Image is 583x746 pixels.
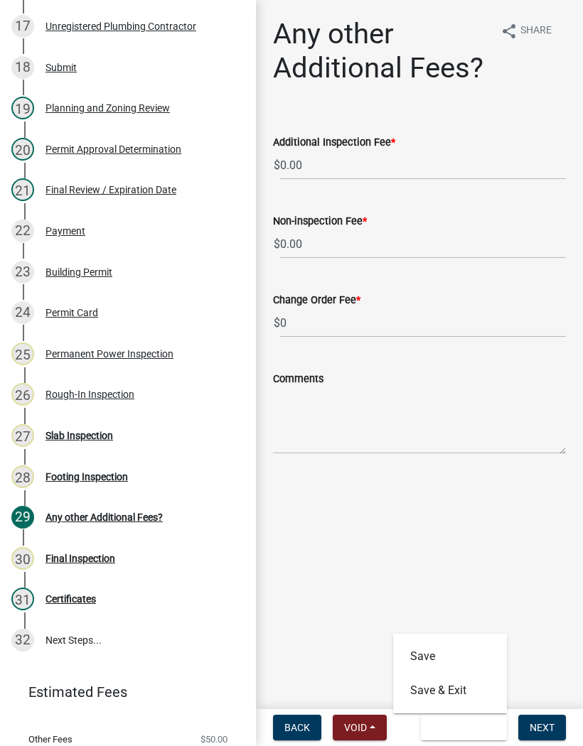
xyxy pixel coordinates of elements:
div: 21 [11,178,34,201]
span: $ [273,308,281,337]
label: Additional Inspection Fee [273,138,395,148]
div: Rough-In Inspection [46,389,134,399]
div: Permit Approval Determination [46,144,181,154]
div: 30 [11,547,34,570]
div: 23 [11,261,34,283]
span: $ [273,151,281,180]
div: Any other Additional Fees? [46,512,163,522]
div: 24 [11,301,34,324]
div: 31 [11,588,34,610]
div: 32 [11,629,34,652]
button: Back [273,715,321,740]
i: share [501,23,518,40]
span: Back [284,722,310,733]
button: Next [518,715,566,740]
button: shareShare [489,17,563,45]
span: $50.00 [200,735,228,744]
label: Comments [273,374,323,384]
button: Save [393,639,507,674]
div: Footing Inspection [46,472,128,482]
span: Save & Exit [432,722,487,733]
span: Void [344,722,367,733]
div: Certificates [46,594,96,604]
button: Save & Exit [421,715,507,740]
button: Void [333,715,387,740]
div: 27 [11,424,34,447]
div: 18 [11,56,34,79]
div: Permanent Power Inspection [46,349,173,359]
div: Final Review / Expiration Date [46,185,176,195]
label: Non-inspection Fee [273,217,367,227]
div: Slab Inspection [46,431,113,440]
div: Permit Card [46,308,98,318]
div: Building Permit [46,267,112,277]
div: 25 [11,342,34,365]
span: Other Fees [28,735,73,744]
span: Share [520,23,552,40]
div: Payment [46,226,85,236]
div: 28 [11,465,34,488]
div: 29 [11,506,34,529]
a: Estimated Fees [11,678,233,706]
div: 20 [11,138,34,161]
label: Change Order Fee [273,296,360,306]
div: Planning and Zoning Review [46,103,170,113]
div: Submit [46,63,77,72]
div: 26 [11,383,34,406]
div: 17 [11,15,34,38]
span: Next [530,722,555,733]
div: Final Inspection [46,553,115,563]
div: Unregistered Plumbing Contractor [46,21,196,31]
span: $ [273,229,281,259]
div: Save & Exit [393,634,507,713]
div: 19 [11,97,34,119]
h1: Any other Additional Fees? [273,17,489,85]
button: Save & Exit [393,674,507,708]
div: 22 [11,220,34,242]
